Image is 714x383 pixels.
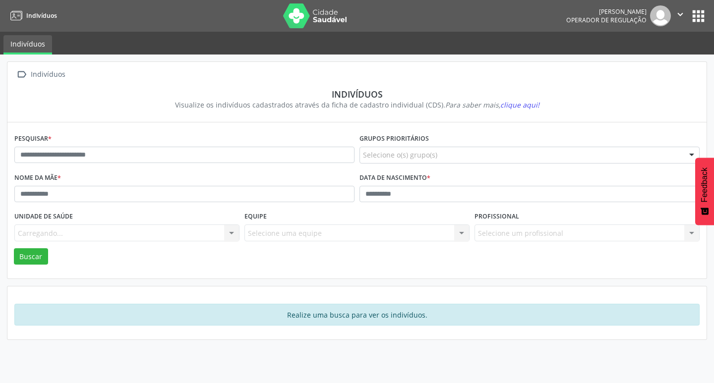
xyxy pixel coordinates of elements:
div: Visualize os indivíduos cadastrados através da ficha de cadastro individual (CDS). [21,100,693,110]
span: clique aqui! [500,100,539,109]
span: Operador de regulação [566,16,647,24]
div: Indivíduos [21,89,693,100]
label: Profissional [475,209,519,224]
span: Feedback [700,167,709,202]
button: Feedback - Mostrar pesquisa [695,158,714,225]
div: Realize uma busca para ver os indivíduos. [14,304,700,326]
button:  [671,5,690,26]
i:  [675,9,686,20]
label: Nome da mãe [14,170,61,186]
label: Unidade de saúde [14,209,73,224]
span: Selecione o(s) grupo(s) [363,150,437,160]
div: [PERSON_NAME] [566,7,647,16]
a:  Indivíduos [14,67,67,82]
label: Grupos prioritários [359,131,429,147]
label: Pesquisar [14,131,52,147]
button: apps [690,7,707,25]
span: Indivíduos [26,11,57,20]
i:  [14,67,29,82]
a: Indivíduos [7,7,57,24]
button: Buscar [14,248,48,265]
img: img [650,5,671,26]
i: Para saber mais, [445,100,539,109]
div: Indivíduos [29,67,67,82]
a: Indivíduos [3,35,52,55]
label: Equipe [244,209,267,224]
label: Data de nascimento [359,170,430,186]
